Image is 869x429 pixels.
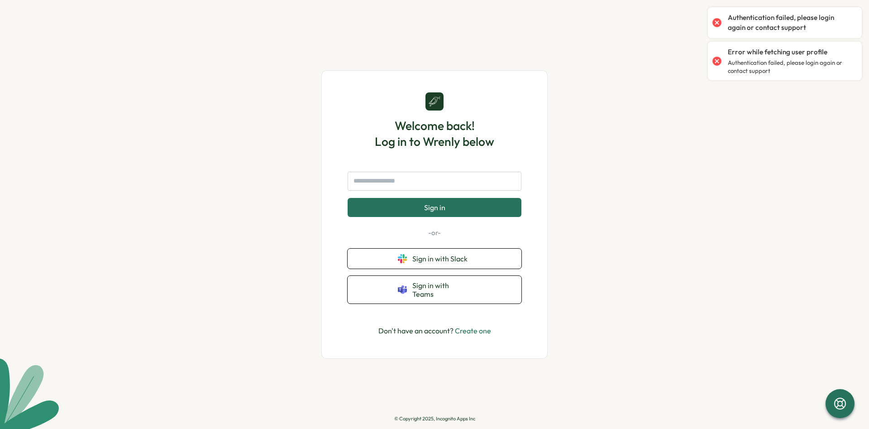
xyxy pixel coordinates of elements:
button: Sign in with Teams [348,276,521,304]
button: Sign in [348,198,521,217]
a: Create one [455,326,491,335]
span: Sign in with Slack [412,255,471,263]
h1: Welcome back! Log in to Wrenly below [375,118,494,149]
p: Don't have an account? [378,325,491,337]
button: Sign in with Slack [348,249,521,269]
span: Sign in with Teams [412,281,471,298]
p: Authentication failed, please login again or contact support [728,13,853,33]
span: Sign in [424,203,445,212]
p: Error while fetching user profile [728,47,827,57]
p: Authentication failed, please login again or contact support [728,59,853,75]
p: © Copyright 2025, Incognito Apps Inc [394,416,475,422]
p: -or- [348,228,521,238]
